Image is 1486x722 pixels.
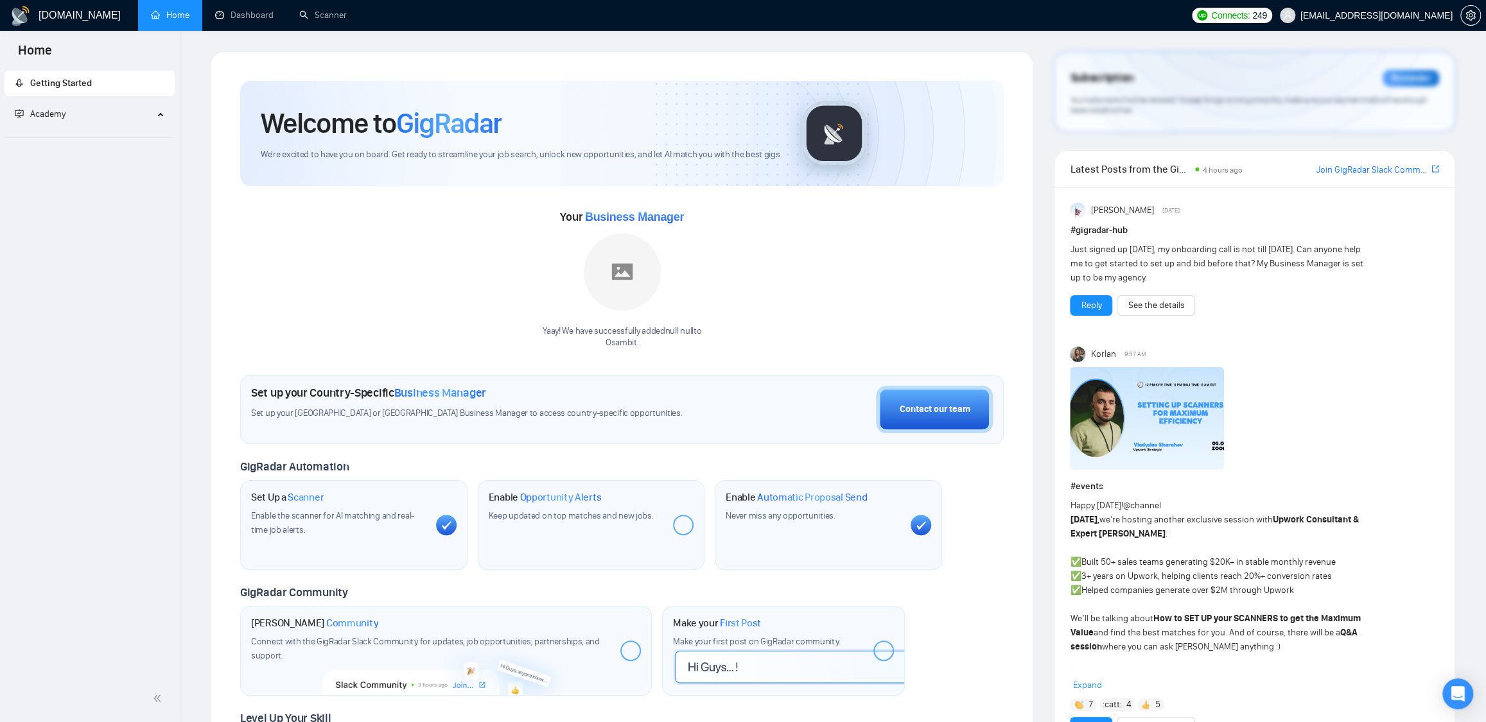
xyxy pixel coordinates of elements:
span: Connects: [1211,8,1250,22]
span: @channel [1123,500,1160,511]
h1: Make your [673,617,761,630]
span: ✅ [1070,585,1081,596]
span: Your [560,210,684,224]
div: Yaay! We have successfully added null null to [543,325,701,350]
span: ✅ [1070,556,1081,567]
img: logo [10,6,31,26]
span: Never miss any opportunities. [726,510,835,521]
span: Business Manager [394,386,486,400]
h1: Welcome to [261,106,502,141]
span: setting [1461,10,1480,21]
span: GigRadar Community [240,585,348,599]
a: homeHome [151,10,189,21]
span: Enable the scanner for AI matching and real-time job alerts. [251,510,414,535]
img: Korlan [1070,347,1085,362]
li: Academy Homepage [4,132,175,141]
span: 7 [1088,698,1093,711]
a: searchScanner [299,10,347,21]
a: See the details [1128,298,1184,313]
button: setting [1460,5,1481,26]
button: Reply [1070,295,1112,316]
span: Opportunity Alerts [520,491,601,504]
span: 4 hours ago [1203,166,1243,175]
strong: Upwork Consultant & Expert [PERSON_NAME] [1070,514,1358,539]
h1: # events [1070,479,1439,494]
strong: How to SET UP your SCANNERS to get the Maximum Value [1070,613,1360,638]
span: Set up your [GEOGRAPHIC_DATA] or [GEOGRAPHIC_DATA] Business Manager to access country-specific op... [251,408,696,420]
img: placeholder.png [584,234,661,311]
span: fund-projection-screen [15,109,24,118]
span: Make your first post on GigRadar community. [673,636,840,647]
span: We're excited to have you on board. Get ready to streamline your job search, unlock new opportuni... [261,149,782,161]
div: Reminder [1383,70,1439,87]
span: 5 [1155,698,1160,711]
span: double-left [153,692,166,705]
a: Reply [1081,298,1101,313]
span: Getting Started [30,78,92,89]
span: Automatic Proposal Send [757,491,867,504]
span: [DATE] [1162,205,1180,216]
span: rocket [15,78,24,87]
span: Academy [30,108,66,119]
img: F09DP4X9C49-Event%20with%20Vlad%20Sharahov.png [1070,367,1224,470]
button: See the details [1117,295,1195,316]
span: user [1283,11,1292,20]
strong: [DATE], [1070,514,1099,525]
span: Your subscription will be renewed. To keep things running smoothly, make sure your payment method... [1070,95,1427,116]
span: 9:57 AM [1124,348,1146,360]
img: 👏 [1074,700,1083,709]
strong: Q&A session [1070,627,1357,652]
h1: Enable [489,491,602,504]
h1: # gigradar-hub [1070,223,1439,237]
span: 249 [1252,8,1266,22]
span: Latest Posts from the GigRadar Community [1070,161,1191,177]
span: GigRadar Automation [240,460,349,474]
strong: Don’t miss it! [1070,669,1123,680]
span: Scanner [288,491,324,504]
li: Getting Started [4,71,175,96]
img: gigradar-logo.png [802,101,866,166]
h1: Enable [726,491,867,504]
img: slackcommunity-bg.png [323,636,569,695]
span: :catt: [1103,698,1122,712]
a: Join GigRadar Slack Community [1316,163,1429,177]
div: Just signed up [DATE], my onboarding call is not till [DATE]. Can anyone help me to get started t... [1070,243,1365,285]
div: Open Intercom Messenger [1442,678,1473,709]
h1: [PERSON_NAME] [251,617,378,630]
span: Expand [1072,680,1101,691]
img: Anisuzzaman Khan [1070,203,1085,218]
span: Home [8,41,62,68]
a: setting [1460,10,1481,21]
span: Connect with the GigRadar Slack Community for updates, job opportunities, partnerships, and support. [251,636,600,661]
span: Community [326,617,378,630]
img: upwork-logo.png [1197,10,1207,21]
span: Academy [15,108,66,119]
span: Subscription [1070,67,1133,89]
span: Korlan [1091,347,1116,361]
span: First Post [720,617,761,630]
span: Keep updated on top matches and new jobs. [489,510,654,521]
button: Contact our team [876,386,993,433]
p: Osambit . [543,337,701,349]
span: ✅ [1070,571,1081,581]
span: Business Manager [585,211,684,223]
span: [PERSON_NAME] [1091,203,1154,218]
span: export [1431,164,1439,174]
h1: Set Up a [251,491,324,504]
span: 4 [1126,698,1132,711]
img: 👍 [1141,700,1150,709]
span: GigRadar [396,106,502,141]
h1: Set up your Country-Specific [251,386,486,400]
div: Contact our team [899,402,970,417]
a: dashboardDashboard [215,10,274,21]
a: export [1431,163,1439,175]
